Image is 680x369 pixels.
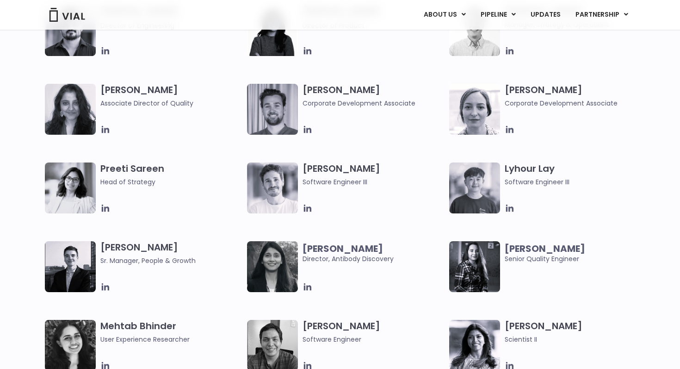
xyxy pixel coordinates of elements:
[568,7,636,23] a: PARTNERSHIPMenu Toggle
[473,7,523,23] a: PIPELINEMenu Toggle
[416,7,473,23] a: ABOUT USMenu Toggle
[100,84,242,108] h3: [PERSON_NAME]
[303,320,445,344] h3: [PERSON_NAME]
[449,163,500,213] img: Ly
[247,84,298,135] img: Image of smiling man named Thomas
[45,241,96,292] img: Smiling man named Owen
[100,256,242,266] span: Sr. Manager, People & Growth
[303,84,445,108] h3: [PERSON_NAME]
[505,163,647,187] h3: Lyhour Lay
[45,84,96,135] img: Headshot of smiling woman named Bhavika
[505,242,585,255] b: [PERSON_NAME]
[45,5,96,56] img: Igor
[49,8,86,22] img: Vial Logo
[247,241,298,292] img: Headshot of smiling woman named Swati
[505,244,647,264] span: Senior Quality Engineer
[303,98,445,108] span: Corporate Development Associate
[505,177,647,187] span: Software Engineer III
[523,7,568,23] a: UPDATES
[303,177,445,187] span: Software Engineer III
[100,163,242,187] h3: Preeti Sareen
[449,5,500,56] img: Kyle Mayfield
[303,163,445,187] h3: [PERSON_NAME]
[303,244,445,264] span: Director, Antibody Discovery
[303,242,383,255] b: [PERSON_NAME]
[100,98,242,108] span: Associate Director of Quality
[45,163,96,213] img: Image of smiling woman named Pree
[505,334,647,344] span: Scientist II
[449,84,500,135] img: Headshot of smiling woman named Beatrice
[247,5,298,56] img: Smiling woman named Ira
[100,177,242,187] span: Head of Strategy
[100,334,242,344] span: User Experience Researcher
[505,84,647,108] h3: [PERSON_NAME]
[100,241,242,266] h3: [PERSON_NAME]
[100,320,242,344] h3: Mehtab Bhinder
[247,163,298,213] img: Headshot of smiling man named Fran
[505,320,647,344] h3: [PERSON_NAME]
[505,98,647,108] span: Corporate Development Associate
[303,334,445,344] span: Software Engineer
